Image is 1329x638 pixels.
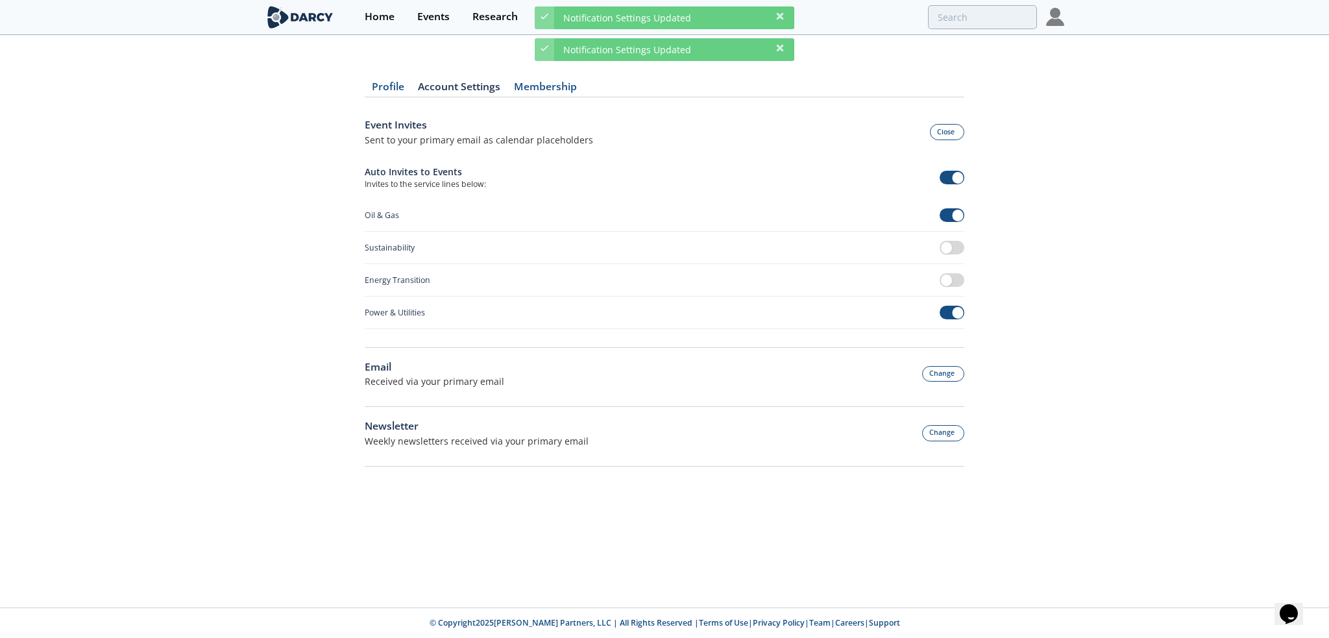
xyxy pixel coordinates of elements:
[922,425,965,441] button: Change
[365,117,593,133] div: Event Invites
[365,307,425,319] div: Power & Utilities
[1274,586,1316,625] iframe: chat widget
[365,133,593,147] div: Sent to your primary email as calendar placeholders
[365,419,589,434] div: Newsletter
[365,434,589,448] div: Weekly newsletters received via your primary email
[699,617,748,628] a: Terms of Use
[365,210,399,221] div: Oil & Gas
[411,82,507,97] a: Account Settings
[922,366,965,382] button: Change
[507,82,583,97] a: Membership
[753,617,805,628] a: Privacy Policy
[365,178,486,190] p: Invites to the service lines below:
[835,617,864,628] a: Careers
[775,11,785,21] div: Dismiss this notification
[365,275,430,286] div: Energy Transition
[184,617,1145,629] p: © Copyright 2025 [PERSON_NAME] Partners, LLC | All Rights Reserved | | | | |
[417,12,450,22] div: Events
[265,6,335,29] img: logo-wide.svg
[554,6,794,29] div: Notification Settings Updated
[554,38,794,61] div: Notification Settings Updated
[365,12,395,22] div: Home
[365,360,504,375] div: Email
[928,5,1037,29] input: Advanced Search
[809,617,831,628] a: Team
[365,242,415,254] div: Sustainability
[365,165,486,178] div: Auto Invites to Events
[472,12,518,22] div: Research
[365,82,411,97] a: Profile
[930,124,965,140] button: Close
[775,43,785,53] div: Dismiss this notification
[1046,8,1064,26] img: Profile
[365,374,504,388] p: Received via your primary email
[869,617,900,628] a: Support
